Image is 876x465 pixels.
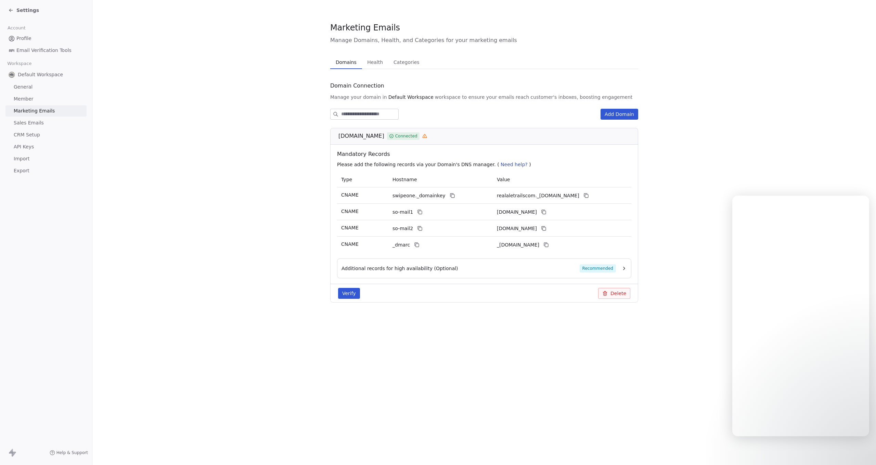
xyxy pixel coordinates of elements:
span: Categories [391,57,422,67]
span: realaletrailscom1.swipeone.email [497,209,537,216]
span: Mandatory Records [337,150,634,158]
span: workspace to ensure your emails reach [435,94,529,101]
span: Profile [16,35,31,42]
span: Marketing Emails [14,107,55,115]
span: _dmarc.swipeone.email [497,241,539,249]
span: swipeone._domainkey [392,192,446,199]
button: Delete [598,288,630,299]
span: Domain Connection [330,82,384,90]
iframe: Intercom live chat [732,196,869,436]
span: Export [14,167,29,174]
span: Recommended [580,264,616,273]
span: [DOMAIN_NAME] [338,132,384,140]
span: Need help? [501,162,528,167]
span: Account [4,23,28,33]
span: Member [14,95,34,103]
a: Import [5,153,87,164]
span: Domains [333,57,359,67]
span: Email Verification Tools [16,47,72,54]
a: Sales Emails [5,117,87,129]
a: Settings [8,7,39,14]
span: _dmarc [392,241,410,249]
span: Marketing Emails [330,23,400,33]
span: customer's inboxes, boosting engagement [530,94,632,101]
a: API Keys [5,141,87,152]
span: Health [364,57,386,67]
a: Marketing Emails [5,105,87,117]
span: CRM Setup [14,131,40,138]
span: so-mail1 [392,209,413,216]
a: Export [5,165,87,176]
a: Email Verification Tools [5,45,87,56]
button: Verify [338,288,360,299]
span: realaletrailscom._domainkey.swipeone.email [497,192,579,199]
a: Member [5,93,87,105]
span: CNAME [341,225,359,230]
span: General [14,83,33,91]
span: Default Workspace [18,71,63,78]
span: Hostname [392,177,417,182]
a: Help & Support [50,450,88,455]
iframe: Intercom live chat [853,442,869,458]
a: Profile [5,33,87,44]
span: Help & Support [56,450,88,455]
span: Workspace [4,58,35,69]
a: General [5,81,87,93]
span: Manage your domain in [330,94,387,101]
span: Value [497,177,510,182]
span: Settings [16,7,39,14]
span: Manage Domains, Health, and Categories for your marketing emails [330,36,638,44]
button: Additional records for high availability (Optional)Recommended [342,264,627,273]
span: Default Workspace [388,94,434,101]
a: CRM Setup [5,129,87,141]
button: Add Domain [601,109,638,120]
span: API Keys [14,143,34,150]
span: CNAME [341,192,359,198]
img: realaletrail-logo.png [8,71,15,78]
span: realaletrailscom2.swipeone.email [497,225,537,232]
span: Connected [395,133,417,139]
span: Import [14,155,29,162]
span: Additional records for high availability (Optional) [342,265,458,272]
span: so-mail2 [392,225,413,232]
span: Sales Emails [14,119,44,127]
span: CNAME [341,241,359,247]
p: Type [341,176,384,183]
p: Please add the following records via your Domain's DNS manager. ( ) [337,161,634,168]
span: CNAME [341,209,359,214]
